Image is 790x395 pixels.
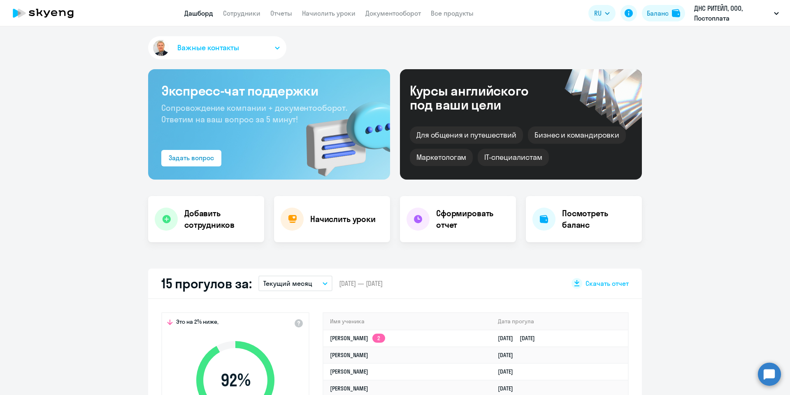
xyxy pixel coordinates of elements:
[498,351,520,359] a: [DATE]
[410,149,473,166] div: Маркетологам
[410,84,551,112] div: Курсы английского под ваши цели
[263,278,312,288] p: Текущий месяц
[586,279,629,288] span: Скачать отчет
[491,313,628,330] th: Дата прогула
[169,153,214,163] div: Задать вопрос
[330,351,368,359] a: [PERSON_NAME]
[302,9,355,17] a: Начислить уроки
[647,8,669,18] div: Баланс
[184,208,258,231] h4: Добавить сотрудников
[372,334,385,343] app-skyeng-badge: 2
[177,42,239,53] span: Важные контакты
[436,208,509,231] h4: Сформировать отчет
[694,3,771,23] p: ДНС РИТЕЙЛ, ООО, Постоплата
[151,38,171,58] img: avatar
[270,9,292,17] a: Отчеты
[323,313,491,330] th: Имя ученика
[330,334,385,342] a: [PERSON_NAME]2
[161,103,347,124] span: Сопровождение компании + документооборот. Ответим на ваш вопрос за 5 минут!
[330,385,368,392] a: [PERSON_NAME]
[594,8,602,18] span: RU
[365,9,421,17] a: Документооборот
[588,5,616,21] button: RU
[330,368,368,375] a: [PERSON_NAME]
[672,9,680,17] img: balance
[310,213,376,225] h4: Начислить уроки
[410,126,523,144] div: Для общения и путешествий
[161,82,377,99] h3: Экспресс-чат поддержки
[258,276,332,291] button: Текущий месяц
[478,149,548,166] div: IT-специалистам
[176,318,218,328] span: Это на 2% ниже,
[294,87,390,180] img: bg-img
[528,126,626,144] div: Бизнес и командировки
[184,9,213,17] a: Дашборд
[431,9,474,17] a: Все продукты
[498,334,541,342] a: [DATE][DATE]
[642,5,685,21] button: Балансbalance
[148,36,286,59] button: Важные контакты
[339,279,383,288] span: [DATE] — [DATE]
[161,150,221,166] button: Задать вопрос
[161,275,252,292] h2: 15 прогулов за:
[188,370,283,390] span: 92 %
[562,208,635,231] h4: Посмотреть баланс
[498,385,520,392] a: [DATE]
[498,368,520,375] a: [DATE]
[223,9,260,17] a: Сотрудники
[690,3,783,23] button: ДНС РИТЕЙЛ, ООО, Постоплата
